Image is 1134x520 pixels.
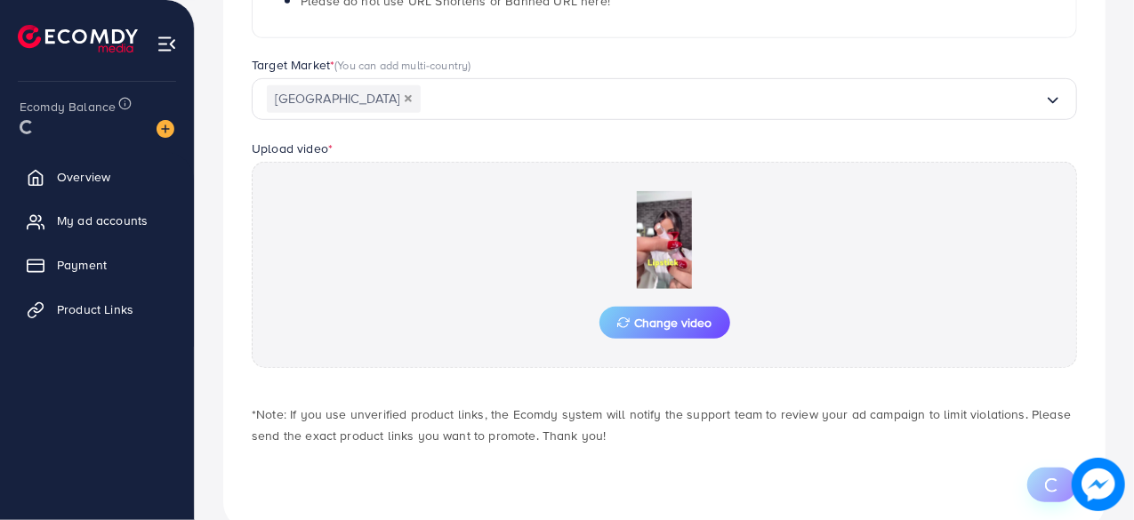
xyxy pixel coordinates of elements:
[57,212,148,229] span: My ad accounts
[617,316,712,329] span: Change video
[157,34,177,54] img: menu
[1072,458,1125,511] img: image
[57,256,107,274] span: Payment
[13,292,181,327] a: Product Links
[157,120,174,138] img: image
[252,404,1077,446] p: *Note: If you use unverified product links, the Ecomdy system will notify the support team to rev...
[13,203,181,238] a: My ad accounts
[404,94,413,103] button: Deselect Pakistan
[267,85,421,113] span: [GEOGRAPHIC_DATA]
[57,300,133,318] span: Product Links
[252,56,471,74] label: Target Market
[334,57,470,73] span: (You can add multi-country)
[18,25,138,52] img: logo
[13,159,181,195] a: Overview
[599,307,730,339] button: Change video
[252,140,333,157] label: Upload video
[20,98,116,116] span: Ecomdy Balance
[421,85,1044,113] input: Search for option
[57,168,110,186] span: Overview
[575,191,753,289] img: Preview Image
[252,78,1077,120] div: Search for option
[13,247,181,283] a: Payment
